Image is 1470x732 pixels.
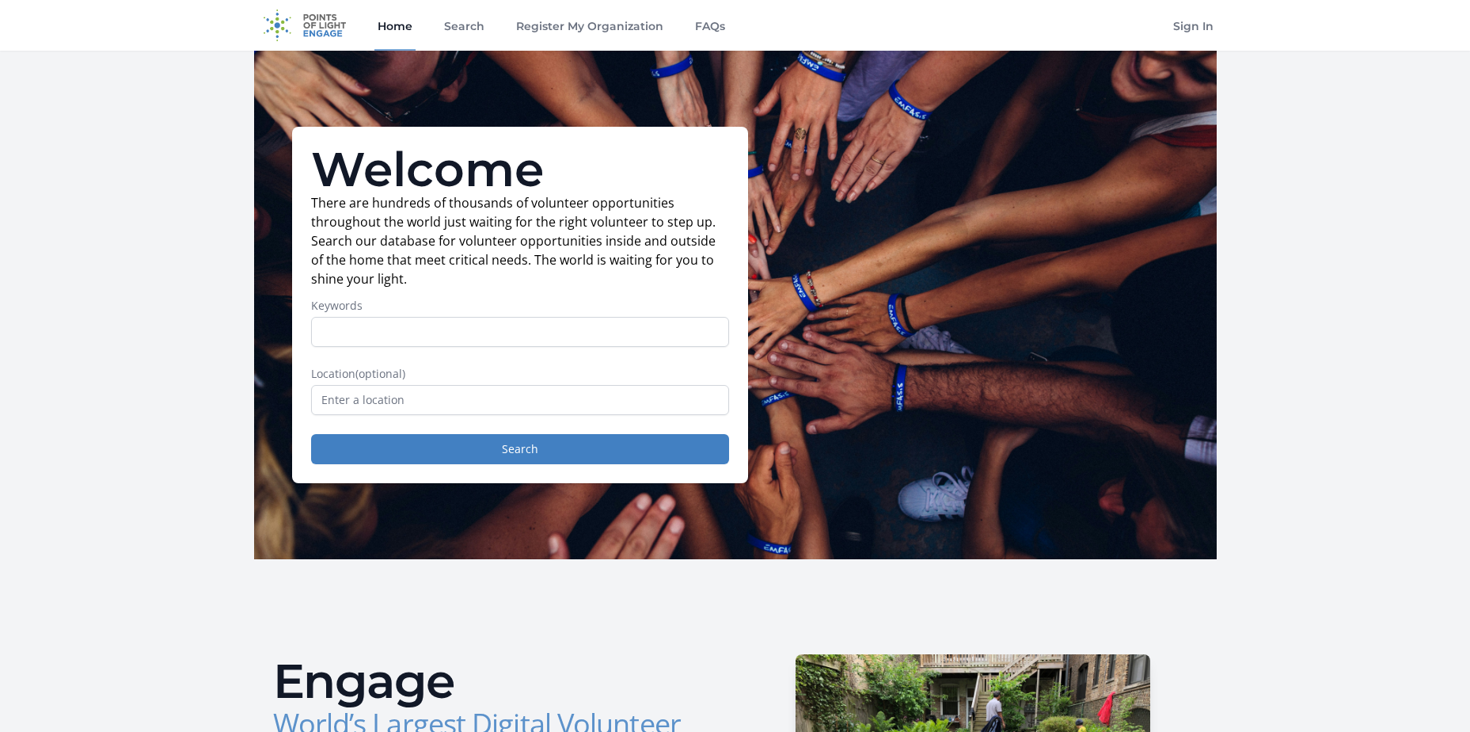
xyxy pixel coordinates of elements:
[311,298,729,314] label: Keywords
[311,385,729,415] input: Enter a location
[311,146,729,193] h1: Welcome
[355,366,405,381] span: (optional)
[311,434,729,464] button: Search
[311,193,729,288] p: There are hundreds of thousands of volunteer opportunities throughout the world just waiting for ...
[311,366,729,382] label: Location
[273,658,723,705] h2: Engage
